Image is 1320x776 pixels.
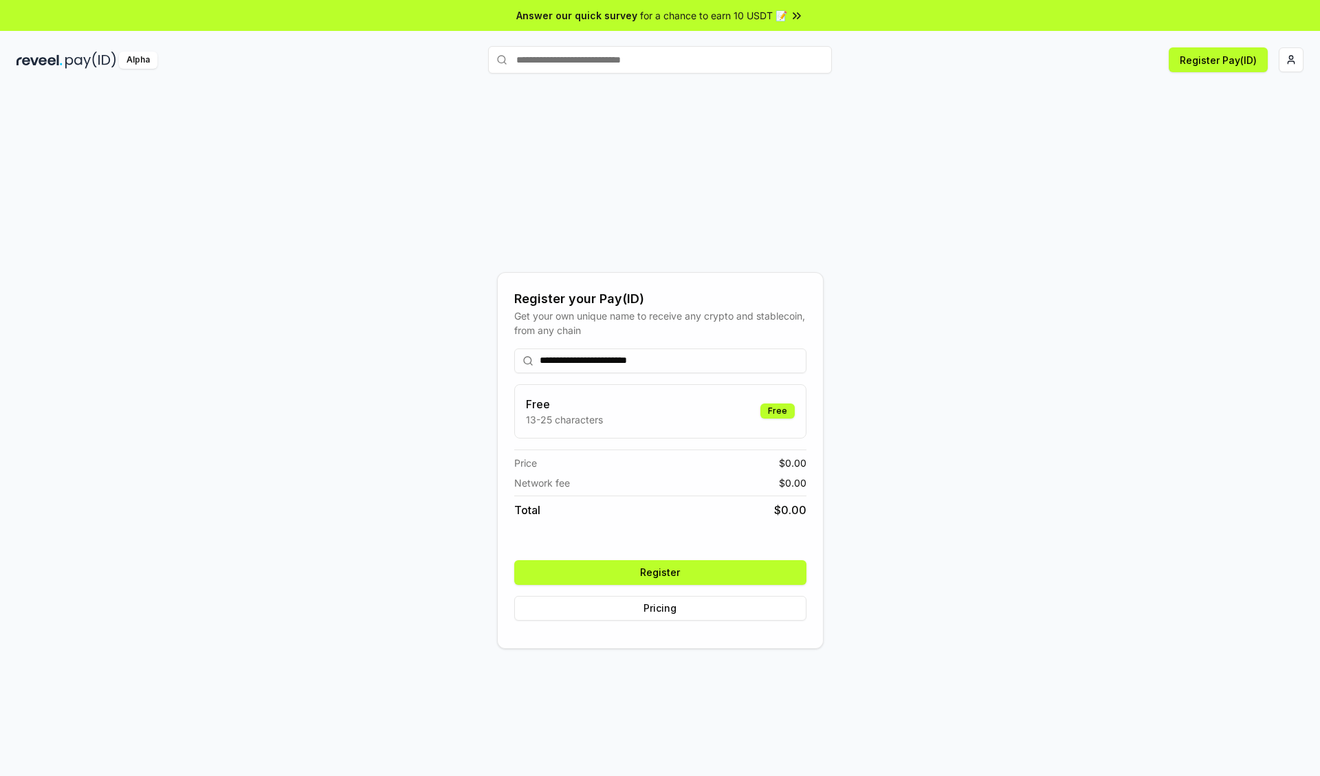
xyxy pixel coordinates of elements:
[514,476,570,490] span: Network fee
[514,309,806,337] div: Get your own unique name to receive any crypto and stablecoin, from any chain
[774,502,806,518] span: $ 0.00
[514,456,537,470] span: Price
[16,52,63,69] img: reveel_dark
[760,403,795,419] div: Free
[65,52,116,69] img: pay_id
[779,476,806,490] span: $ 0.00
[526,396,603,412] h3: Free
[514,596,806,621] button: Pricing
[640,8,787,23] span: for a chance to earn 10 USDT 📝
[119,52,157,69] div: Alpha
[516,8,637,23] span: Answer our quick survey
[514,289,806,309] div: Register your Pay(ID)
[1169,47,1268,72] button: Register Pay(ID)
[514,560,806,585] button: Register
[526,412,603,427] p: 13-25 characters
[779,456,806,470] span: $ 0.00
[514,502,540,518] span: Total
